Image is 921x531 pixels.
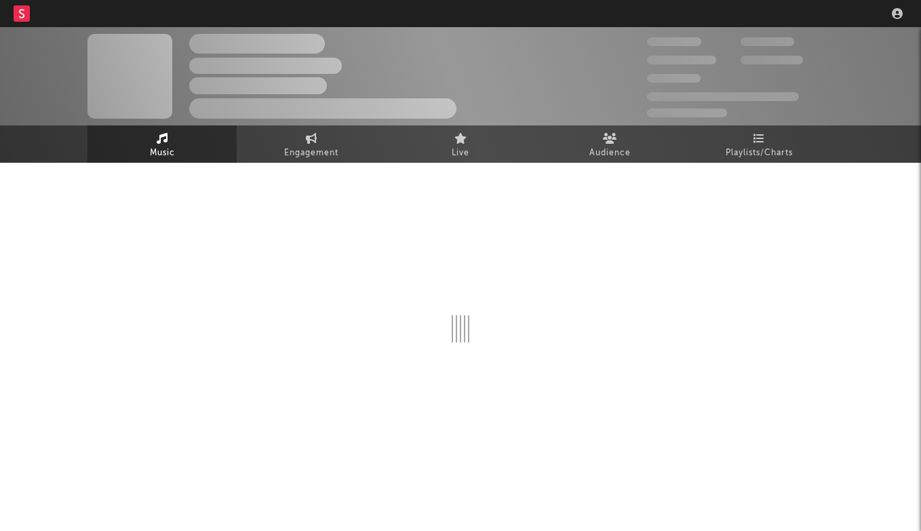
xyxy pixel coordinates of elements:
span: 100,000 [647,74,701,83]
span: 100,000 [741,37,794,46]
span: Engagement [284,145,338,161]
a: Playlists/Charts [684,125,834,163]
a: Live [386,125,535,163]
span: 50,000,000 [647,56,716,64]
span: Live [452,145,469,161]
span: 300,000 [647,37,701,46]
span: Jump Score: 85.0 [647,109,727,117]
a: Music [87,125,237,163]
span: Playlists/Charts [726,145,793,161]
a: Audience [535,125,684,163]
span: 50,000,000 Monthly Listeners [647,92,799,101]
a: Engagement [237,125,386,163]
span: 1,000,000 [741,56,803,64]
span: Audience [589,145,631,161]
span: Music [150,145,175,161]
